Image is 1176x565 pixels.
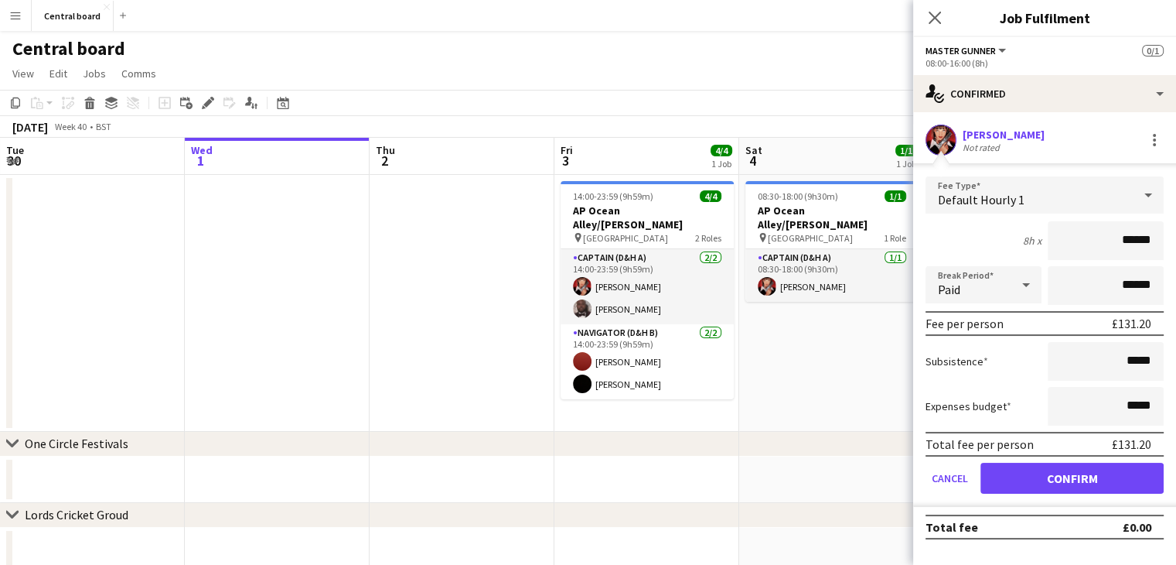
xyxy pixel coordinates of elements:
[373,152,395,169] span: 2
[745,204,919,231] h3: AP Ocean Alley/[PERSON_NAME]
[376,143,395,157] span: Thu
[745,249,919,302] app-card-role: Captain (D&H A)1/108:30-18:00 (9h30m)[PERSON_NAME]
[885,190,906,202] span: 1/1
[189,152,213,169] span: 1
[768,232,853,244] span: [GEOGRAPHIC_DATA]
[561,181,734,399] app-job-card: 14:00-23:59 (9h59m)4/4AP Ocean Alley/[PERSON_NAME] [GEOGRAPHIC_DATA]2 RolesCaptain (D&H A)2/214:0...
[963,128,1045,142] div: [PERSON_NAME]
[1112,437,1151,452] div: £131.20
[711,158,731,169] div: 1 Job
[938,192,1024,207] span: Default Hourly 1
[963,142,1003,153] div: Not rated
[925,437,1034,452] div: Total fee per person
[573,190,653,202] span: 14:00-23:59 (9h59m)
[561,249,734,324] app-card-role: Captain (D&H A)2/214:00-23:59 (9h59m)[PERSON_NAME][PERSON_NAME]
[913,75,1176,112] div: Confirmed
[49,67,67,80] span: Edit
[925,399,1011,413] label: Expenses budget
[12,37,125,60] h1: Central board
[711,145,732,156] span: 4/4
[925,45,1008,56] button: Master Gunner
[6,143,24,157] span: Tue
[925,354,988,368] label: Subsistence
[925,57,1164,69] div: 08:00-16:00 (8h)
[758,190,838,202] span: 08:30-18:00 (9h30m)
[884,232,906,244] span: 1 Role
[743,152,762,169] span: 4
[12,119,48,135] div: [DATE]
[938,282,960,297] span: Paid
[700,190,721,202] span: 4/4
[6,63,40,84] a: View
[980,463,1164,494] button: Confirm
[121,67,156,80] span: Comms
[745,181,919,302] app-job-card: 08:30-18:00 (9h30m)1/1AP Ocean Alley/[PERSON_NAME] [GEOGRAPHIC_DATA]1 RoleCaptain (D&H A)1/108:30...
[561,204,734,231] h3: AP Ocean Alley/[PERSON_NAME]
[1112,316,1151,331] div: £131.20
[51,121,90,132] span: Week 40
[25,507,128,522] div: Lords Cricket Groud
[695,232,721,244] span: 2 Roles
[1023,234,1041,248] div: 8h x
[43,63,73,84] a: Edit
[96,121,111,132] div: BST
[745,143,762,157] span: Sat
[896,158,916,169] div: 1 Job
[583,232,668,244] span: [GEOGRAPHIC_DATA]
[4,152,24,169] span: 30
[1142,45,1164,56] span: 0/1
[895,145,917,156] span: 1/1
[83,67,106,80] span: Jobs
[77,63,112,84] a: Jobs
[561,324,734,399] app-card-role: Navigator (D&H B)2/214:00-23:59 (9h59m)[PERSON_NAME][PERSON_NAME]
[925,45,996,56] span: Master Gunner
[913,8,1176,28] h3: Job Fulfilment
[558,152,573,169] span: 3
[561,143,573,157] span: Fri
[925,316,1004,331] div: Fee per person
[925,463,974,494] button: Cancel
[191,143,213,157] span: Wed
[32,1,114,31] button: Central board
[115,63,162,84] a: Comms
[12,67,34,80] span: View
[1123,519,1151,535] div: £0.00
[925,519,978,535] div: Total fee
[25,436,128,451] div: One Circle Festivals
